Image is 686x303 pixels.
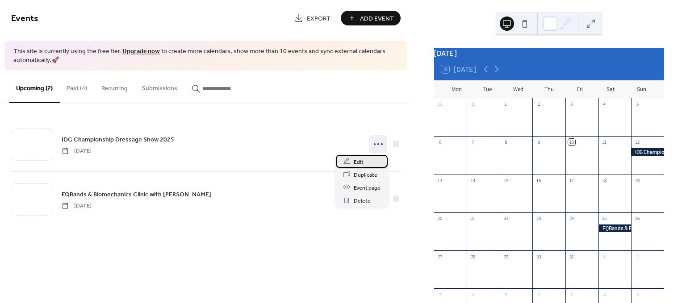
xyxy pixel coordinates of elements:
[631,148,664,156] div: IDG Championship Dressage Show 2025
[469,215,476,222] div: 21
[360,14,394,23] span: Add Event
[634,253,640,260] div: 2
[434,48,664,58] div: [DATE]
[502,177,509,183] div: 15
[62,190,211,199] span: EQBands & Biomechanics Clinic with [PERSON_NAME]
[601,101,608,108] div: 4
[634,215,640,222] div: 26
[535,139,542,145] div: 9
[469,139,476,145] div: 7
[626,80,657,98] div: Sun
[565,80,595,98] div: Fri
[437,215,443,222] div: 20
[354,170,377,179] span: Duplicate
[437,291,443,298] div: 3
[11,10,38,27] span: Events
[601,291,608,298] div: 8
[601,215,608,222] div: 25
[535,177,542,183] div: 16
[568,291,575,298] div: 7
[634,139,640,145] div: 12
[601,139,608,145] div: 11
[469,101,476,108] div: 30
[568,101,575,108] div: 3
[568,139,575,145] div: 10
[502,101,509,108] div: 1
[502,139,509,145] div: 8
[535,291,542,298] div: 6
[60,71,94,102] button: Past (4)
[502,291,509,298] div: 5
[135,71,184,102] button: Submissions
[62,202,92,210] span: [DATE]
[535,253,542,260] div: 30
[568,253,575,260] div: 31
[502,253,509,260] div: 29
[354,183,381,192] span: Event page
[9,71,60,103] button: Upcoming (2)
[441,80,472,98] div: Mon
[62,134,174,145] a: IDG Championship Dressage Show 2025
[634,291,640,298] div: 9
[437,177,443,183] div: 13
[601,177,608,183] div: 18
[354,157,364,166] span: Edit
[94,71,135,102] button: Recurring
[535,215,542,222] div: 23
[288,11,337,25] a: Export
[502,215,509,222] div: 22
[62,189,211,199] a: EQBands & Biomechanics Clinic with [PERSON_NAME]
[595,80,626,98] div: Sat
[62,147,92,155] span: [DATE]
[437,101,443,108] div: 29
[634,101,640,108] div: 5
[62,135,174,144] span: IDG Championship Dressage Show 2025
[534,80,565,98] div: Thu
[13,47,398,65] span: This site is currently using the free tier. to create more calendars, show more than 10 events an...
[307,14,330,23] span: Export
[568,177,575,183] div: 17
[535,101,542,108] div: 2
[634,177,640,183] div: 19
[469,253,476,260] div: 28
[568,215,575,222] div: 24
[437,139,443,145] div: 6
[601,253,608,260] div: 1
[503,80,534,98] div: Wed
[341,11,401,25] button: Add Event
[598,224,632,232] div: EQBands & Biomechanics Clinic with Sophia Conlon
[354,196,371,205] span: Delete
[469,291,476,298] div: 4
[437,253,443,260] div: 27
[469,177,476,183] div: 14
[472,80,503,98] div: Tue
[122,46,160,58] a: Upgrade now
